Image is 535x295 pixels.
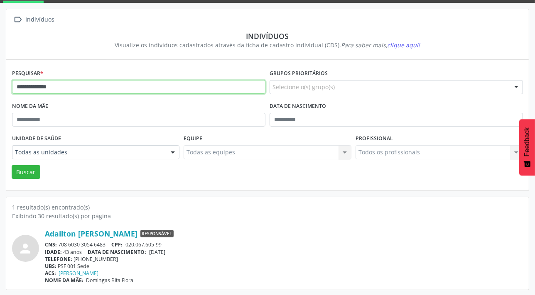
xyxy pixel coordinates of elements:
[12,165,40,179] button: Buscar
[140,230,174,237] span: Responsável
[12,132,61,145] label: Unidade de saúde
[45,241,57,248] span: CNS:
[45,249,62,256] span: IDADE:
[523,127,531,156] span: Feedback
[356,132,393,145] label: Profissional
[45,270,56,277] span: ACS:
[12,212,523,220] div: Exibindo 30 resultado(s) por página
[112,241,123,248] span: CPF:
[341,41,420,49] i: Para saber mais,
[270,100,326,113] label: Data de nascimento
[45,256,523,263] div: [PHONE_NUMBER]
[45,256,72,263] span: TELEFONE:
[45,241,523,248] div: 708 6030 3054 6483
[18,41,517,49] div: Visualize os indivíduos cadastrados através da ficha de cadastro individual (CDS).
[18,32,517,41] div: Indivíduos
[519,119,535,176] button: Feedback - Mostrar pesquisa
[45,277,83,284] span: NOME DA MÃE:
[45,263,523,270] div: PSF 001 Sede
[45,263,56,270] span: UBS:
[270,67,328,80] label: Grupos prioritários
[15,148,162,156] span: Todas as unidades
[12,67,43,80] label: Pesquisar
[59,270,99,277] a: [PERSON_NAME]
[125,241,162,248] span: 020.067.605-99
[45,249,523,256] div: 43 anos
[12,100,48,113] label: Nome da mãe
[12,14,56,26] a:  Indivíduos
[388,41,420,49] span: clique aqui!
[45,229,137,238] a: Adailton [PERSON_NAME]
[88,249,147,256] span: DATA DE NASCIMENTO:
[86,277,134,284] span: Domingas Bita Flora
[272,83,335,91] span: Selecione o(s) grupo(s)
[18,241,33,256] i: person
[184,132,202,145] label: Equipe
[24,14,56,26] div: Indivíduos
[149,249,165,256] span: [DATE]
[12,14,24,26] i: 
[12,203,523,212] div: 1 resultado(s) encontrado(s)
